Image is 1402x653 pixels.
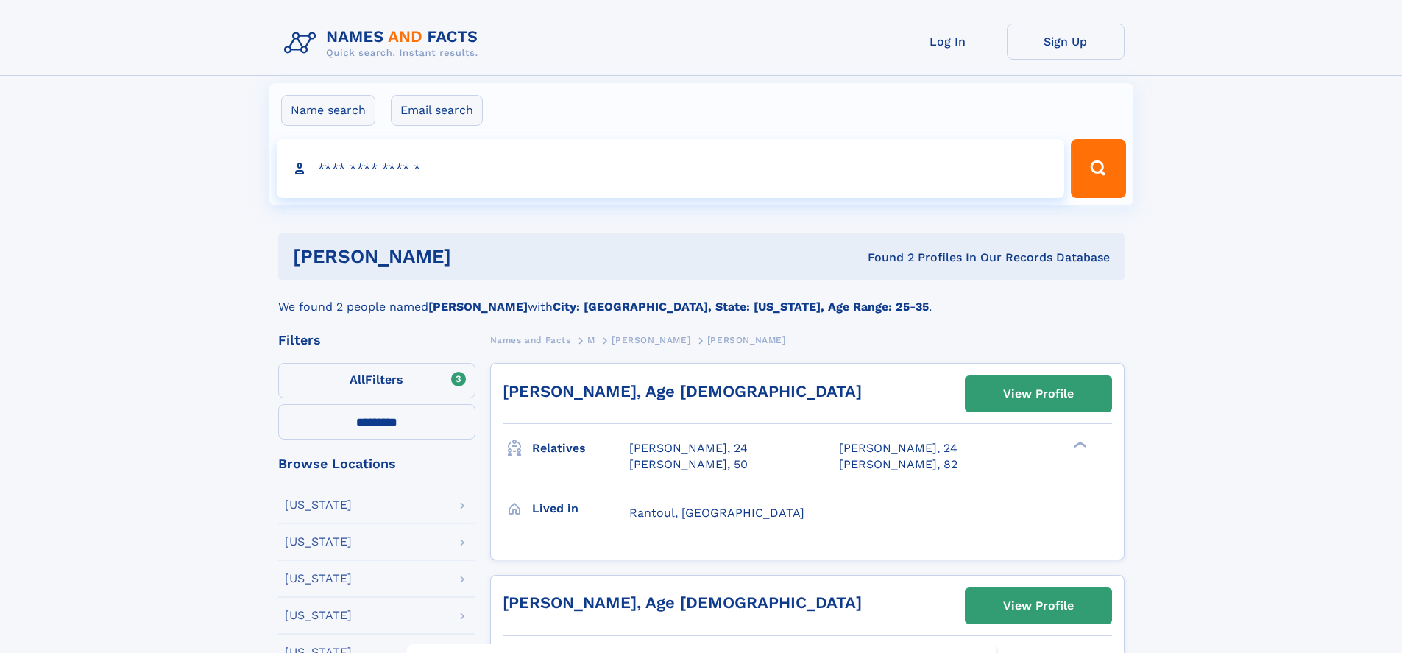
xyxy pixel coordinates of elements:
[1003,589,1074,623] div: View Profile
[1007,24,1125,60] a: Sign Up
[707,335,786,345] span: [PERSON_NAME]
[966,376,1111,412] a: View Profile
[612,331,690,349] a: [PERSON_NAME]
[285,536,352,548] div: [US_STATE]
[629,456,748,473] a: [PERSON_NAME], 50
[277,139,1065,198] input: search input
[503,382,862,400] a: [PERSON_NAME], Age [DEMOGRAPHIC_DATA]
[1003,377,1074,411] div: View Profile
[391,95,483,126] label: Email search
[1071,139,1125,198] button: Search Button
[278,280,1125,316] div: We found 2 people named with .
[503,593,862,612] a: [PERSON_NAME], Age [DEMOGRAPHIC_DATA]
[281,95,375,126] label: Name search
[532,496,629,521] h3: Lived in
[428,300,528,314] b: [PERSON_NAME]
[612,335,690,345] span: [PERSON_NAME]
[278,333,475,347] div: Filters
[285,499,352,511] div: [US_STATE]
[966,588,1111,624] a: View Profile
[629,440,748,456] a: [PERSON_NAME], 24
[278,363,475,398] label: Filters
[278,24,490,63] img: Logo Names and Facts
[889,24,1007,60] a: Log In
[587,335,595,345] span: M
[285,573,352,585] div: [US_STATE]
[532,436,629,461] h3: Relatives
[629,506,804,520] span: Rantoul, [GEOGRAPHIC_DATA]
[839,440,957,456] a: [PERSON_NAME], 24
[839,456,957,473] a: [PERSON_NAME], 82
[490,331,571,349] a: Names and Facts
[278,457,475,470] div: Browse Locations
[587,331,595,349] a: M
[293,247,659,266] h1: [PERSON_NAME]
[350,373,365,386] span: All
[659,250,1110,266] div: Found 2 Profiles In Our Records Database
[285,610,352,621] div: [US_STATE]
[1070,440,1088,450] div: ❯
[553,300,929,314] b: City: [GEOGRAPHIC_DATA], State: [US_STATE], Age Range: 25-35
